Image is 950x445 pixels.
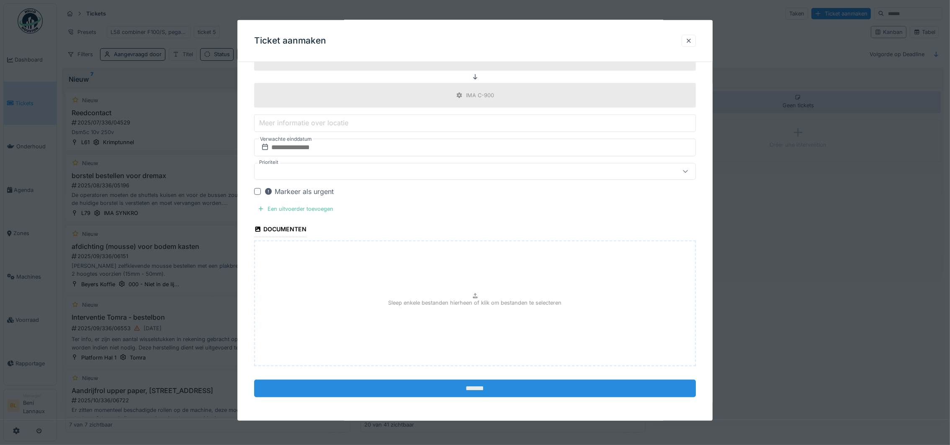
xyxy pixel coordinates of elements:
div: IMA C-900 [466,91,494,99]
label: Meer informatie over locatie [257,118,350,128]
h3: Ticket aanmaken [254,36,326,46]
div: Documenten [254,223,306,237]
p: Sleep enkele bestanden hierheen of klik om bestanden te selecteren [389,299,562,307]
div: Een uitvoerder toevoegen [254,203,337,215]
div: Markeer als urgent [264,186,334,197]
label: Prioriteit [257,159,280,166]
label: Verwachte einddatum [259,135,313,144]
div: L78 [476,54,485,62]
